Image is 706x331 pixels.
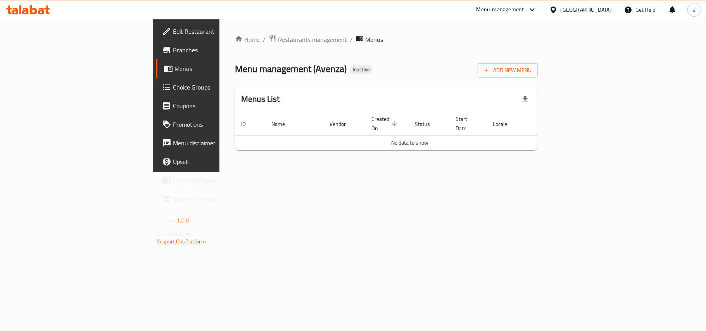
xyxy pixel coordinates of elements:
[365,35,383,44] span: Menus
[484,66,532,75] span: Add New Menu
[173,101,264,110] span: Coupons
[350,65,373,74] div: Inactive
[278,35,347,44] span: Restaurants management
[173,45,264,55] span: Branches
[526,112,585,136] th: Actions
[156,78,271,97] a: Choice Groups
[173,120,264,129] span: Promotions
[156,190,271,208] a: Grocery Checklist
[177,215,189,226] span: 1.0.0
[156,97,271,115] a: Coupons
[157,236,206,247] a: Support.OpsPlatform
[156,152,271,171] a: Upsell
[156,134,271,152] a: Menu disclaimer
[269,34,347,45] a: Restaurants management
[174,64,264,73] span: Menus
[371,114,399,133] span: Created On
[235,112,585,150] table: enhanced table
[156,115,271,134] a: Promotions
[173,138,264,148] span: Menu disclaimer
[156,22,271,41] a: Edit Restaurant
[271,119,295,129] span: Name
[235,34,538,45] nav: breadcrumb
[156,59,271,78] a: Menus
[478,63,538,78] button: Add New Menu
[173,27,264,36] span: Edit Restaurant
[156,171,271,190] a: Coverage Report
[173,83,264,92] span: Choice Groups
[516,90,535,109] div: Export file
[476,5,524,14] div: Menu-management
[456,114,477,133] span: Start Date
[241,93,280,105] h2: Menus List
[157,229,192,239] span: Get support on:
[173,194,264,203] span: Grocery Checklist
[173,157,264,166] span: Upsell
[693,5,696,14] span: a
[391,138,428,148] span: No data to show
[493,119,517,129] span: Locale
[157,215,176,226] span: Version:
[241,119,256,129] span: ID
[350,66,373,73] span: Inactive
[156,41,271,59] a: Branches
[330,119,356,129] span: Vendor
[561,5,612,14] div: [GEOGRAPHIC_DATA]
[173,176,264,185] span: Coverage Report
[350,35,353,44] li: /
[415,119,440,129] span: Status
[235,60,347,78] span: Menu management ( Avenza )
